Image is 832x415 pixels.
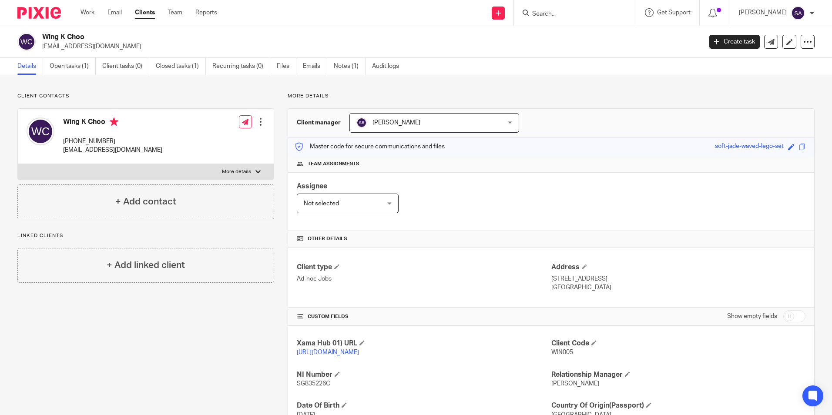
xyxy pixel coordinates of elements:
[102,58,149,75] a: Client tasks (0)
[297,370,551,379] h4: NI Number
[308,161,359,167] span: Team assignments
[297,183,327,190] span: Assignee
[531,10,610,18] input: Search
[107,258,185,272] h4: + Add linked client
[50,58,96,75] a: Open tasks (1)
[156,58,206,75] a: Closed tasks (1)
[709,35,760,49] a: Create task
[739,8,787,17] p: [PERSON_NAME]
[551,349,573,355] span: WIN005
[81,8,94,17] a: Work
[297,118,341,127] h3: Client manager
[297,313,551,320] h4: CUSTOM FIELDS
[107,8,122,17] a: Email
[297,381,330,387] span: SG835226C
[222,168,251,175] p: More details
[297,339,551,348] h4: Xama Hub 01) URL
[303,58,327,75] a: Emails
[297,274,551,283] p: Ad-hoc Jobs
[17,7,61,19] img: Pixie
[42,33,565,42] h2: Wing K Choo
[791,6,805,20] img: svg%3E
[727,312,777,321] label: Show empty fields
[372,58,406,75] a: Audit logs
[297,349,359,355] a: [URL][DOMAIN_NAME]
[42,42,696,51] p: [EMAIL_ADDRESS][DOMAIN_NAME]
[295,142,445,151] p: Master code for secure communications and files
[63,146,162,154] p: [EMAIL_ADDRESS][DOMAIN_NAME]
[657,10,691,16] span: Get Support
[212,58,270,75] a: Recurring tasks (0)
[308,235,347,242] span: Other details
[551,274,805,283] p: [STREET_ADDRESS]
[27,117,54,145] img: svg%3E
[551,370,805,379] h4: Relationship Manager
[115,195,176,208] h4: + Add contact
[715,142,784,152] div: soft-jade-waved-lego-set
[297,263,551,272] h4: Client type
[277,58,296,75] a: Files
[297,401,551,410] h4: Date Of Birth
[356,117,367,128] img: svg%3E
[551,401,805,410] h4: Country Of Origin(Passport)
[551,381,599,387] span: [PERSON_NAME]
[551,263,805,272] h4: Address
[551,283,805,292] p: [GEOGRAPHIC_DATA]
[304,201,339,207] span: Not selected
[63,137,162,146] p: [PHONE_NUMBER]
[551,339,805,348] h4: Client Code
[195,8,217,17] a: Reports
[17,232,274,239] p: Linked clients
[110,117,118,126] i: Primary
[17,93,274,100] p: Client contacts
[288,93,815,100] p: More details
[17,33,36,51] img: svg%3E
[372,120,420,126] span: [PERSON_NAME]
[334,58,366,75] a: Notes (1)
[17,58,43,75] a: Details
[63,117,162,128] h4: Wing K Choo
[135,8,155,17] a: Clients
[168,8,182,17] a: Team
